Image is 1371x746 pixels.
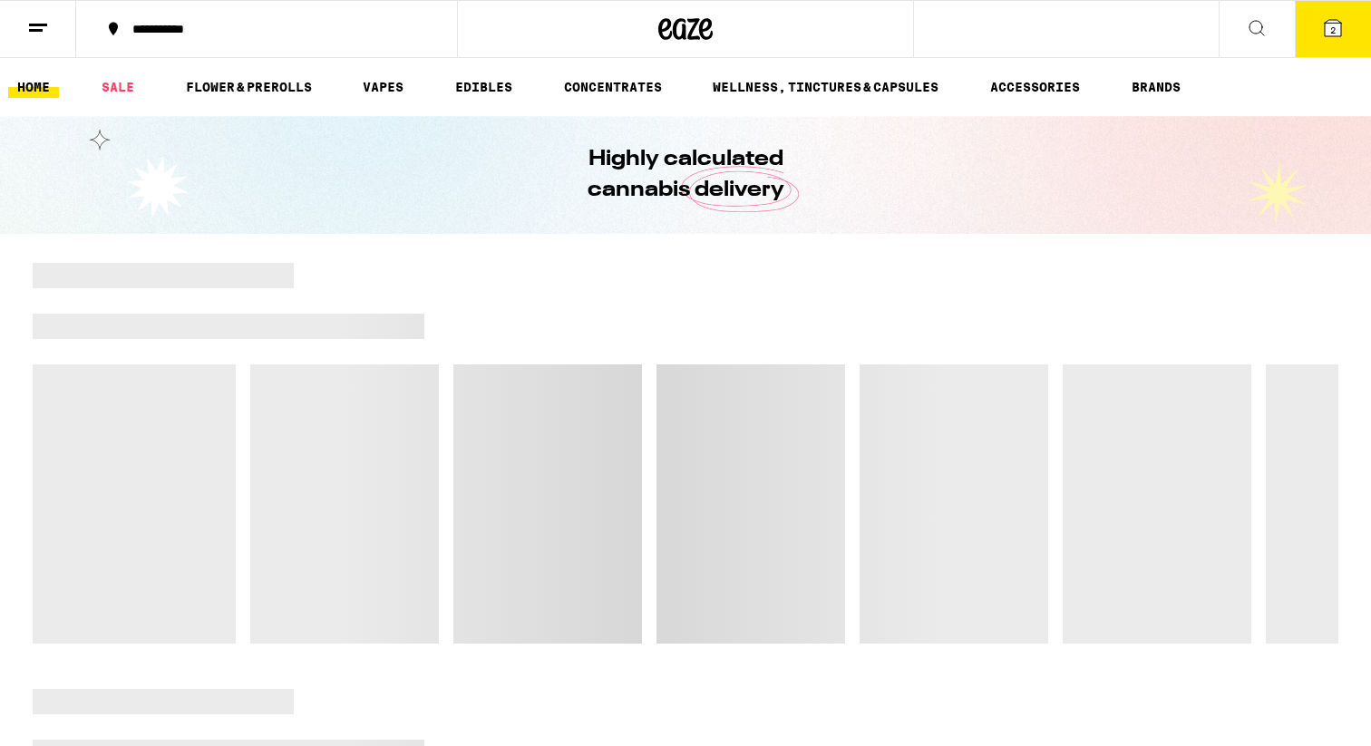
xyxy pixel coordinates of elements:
[1123,76,1190,98] a: BRANDS
[1330,24,1336,35] span: 2
[704,76,948,98] a: WELLNESS, TINCTURES & CAPSULES
[8,76,59,98] a: HOME
[92,76,143,98] a: SALE
[536,144,835,206] h1: Highly calculated cannabis delivery
[446,76,521,98] a: EDIBLES
[354,76,413,98] a: VAPES
[177,76,321,98] a: FLOWER & PREROLLS
[1295,1,1371,57] button: 2
[981,76,1089,98] a: ACCESSORIES
[555,76,671,98] a: CONCENTRATES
